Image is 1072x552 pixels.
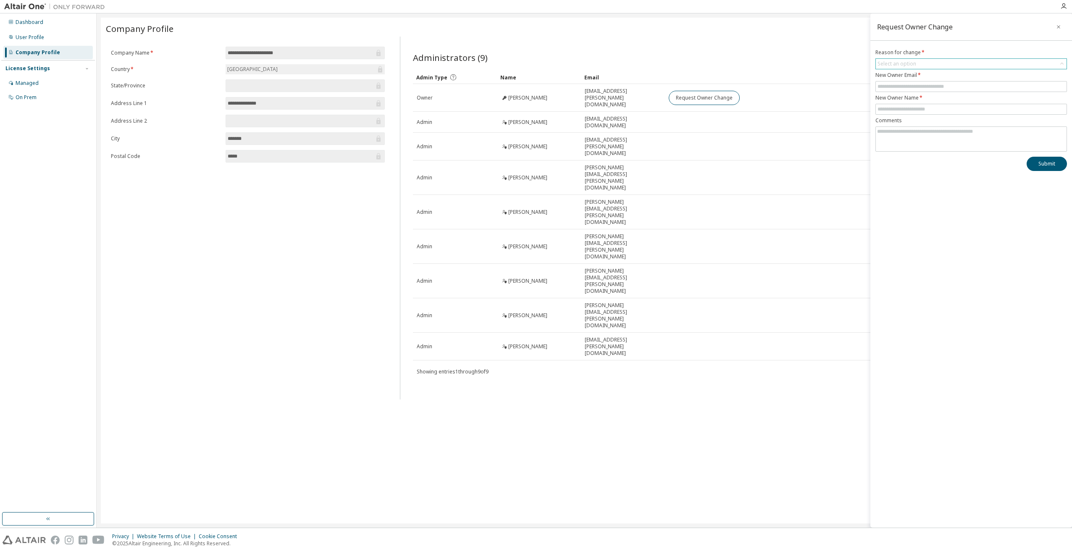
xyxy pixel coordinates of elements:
span: [EMAIL_ADDRESS][PERSON_NAME][DOMAIN_NAME] [585,336,661,357]
div: Request Owner Change [877,24,953,30]
span: [EMAIL_ADDRESS][DOMAIN_NAME] [585,116,661,129]
span: [PERSON_NAME][EMAIL_ADDRESS][PERSON_NAME][DOMAIN_NAME] [585,199,661,226]
label: Address Line 2 [111,118,221,124]
img: youtube.svg [92,536,105,544]
span: [PERSON_NAME] [508,243,547,250]
label: State/Province [111,82,221,89]
span: [PERSON_NAME][EMAIL_ADDRESS][PERSON_NAME][DOMAIN_NAME] [585,268,661,294]
div: Email [584,71,662,84]
label: Comments [875,117,1067,124]
span: [PERSON_NAME][EMAIL_ADDRESS][PERSON_NAME][DOMAIN_NAME] [585,302,661,329]
div: Managed [16,80,39,87]
span: [PERSON_NAME] [508,343,547,350]
img: altair_logo.svg [3,536,46,544]
img: facebook.svg [51,536,60,544]
span: Admin [417,243,432,250]
div: Privacy [112,533,137,540]
span: Owner [417,95,433,101]
button: Request Owner Change [669,91,740,105]
img: instagram.svg [65,536,74,544]
div: User Profile [16,34,44,41]
span: Admin [417,278,432,284]
label: Postal Code [111,153,221,160]
span: [PERSON_NAME] [508,312,547,319]
span: Admin [417,143,432,150]
label: Country [111,66,221,73]
div: Website Terms of Use [137,533,199,540]
span: Admin [417,209,432,216]
div: Company Profile [16,49,60,56]
span: [EMAIL_ADDRESS][PERSON_NAME][DOMAIN_NAME] [585,137,661,157]
span: Administrators (9) [413,52,488,63]
span: [PERSON_NAME] [508,95,547,101]
div: Name [500,71,578,84]
img: Altair One [4,3,109,11]
div: On Prem [16,94,37,101]
span: [PERSON_NAME] [508,209,547,216]
label: New Owner Name [875,95,1067,101]
span: [PERSON_NAME][EMAIL_ADDRESS][PERSON_NAME][DOMAIN_NAME] [585,233,661,260]
div: Dashboard [16,19,43,26]
label: City [111,135,221,142]
label: Company Name [111,50,221,56]
span: Admin [417,343,432,350]
span: [EMAIL_ADDRESS][PERSON_NAME][DOMAIN_NAME] [585,88,661,108]
span: Admin [417,312,432,319]
div: Cookie Consent [199,533,242,540]
label: Reason for change [875,49,1067,56]
span: [PERSON_NAME] [508,174,547,181]
div: License Settings [5,65,50,72]
p: © 2025 Altair Engineering, Inc. All Rights Reserved. [112,540,242,547]
span: Admin Type [416,74,447,81]
span: Admin [417,119,432,126]
span: [PERSON_NAME] [508,143,547,150]
label: New Owner Email [875,72,1067,79]
span: [PERSON_NAME][EMAIL_ADDRESS][PERSON_NAME][DOMAIN_NAME] [585,164,661,191]
span: Showing entries 1 through 9 of 9 [417,368,489,375]
button: Submit [1027,157,1067,171]
div: [GEOGRAPHIC_DATA] [226,65,279,74]
img: linkedin.svg [79,536,87,544]
span: Admin [417,174,432,181]
div: [GEOGRAPHIC_DATA] [226,64,385,74]
div: Select an option [878,60,916,67]
div: Select an option [876,59,1067,69]
span: [PERSON_NAME] [508,278,547,284]
label: Address Line 1 [111,100,221,107]
span: Company Profile [106,23,173,34]
span: [PERSON_NAME] [508,119,547,126]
